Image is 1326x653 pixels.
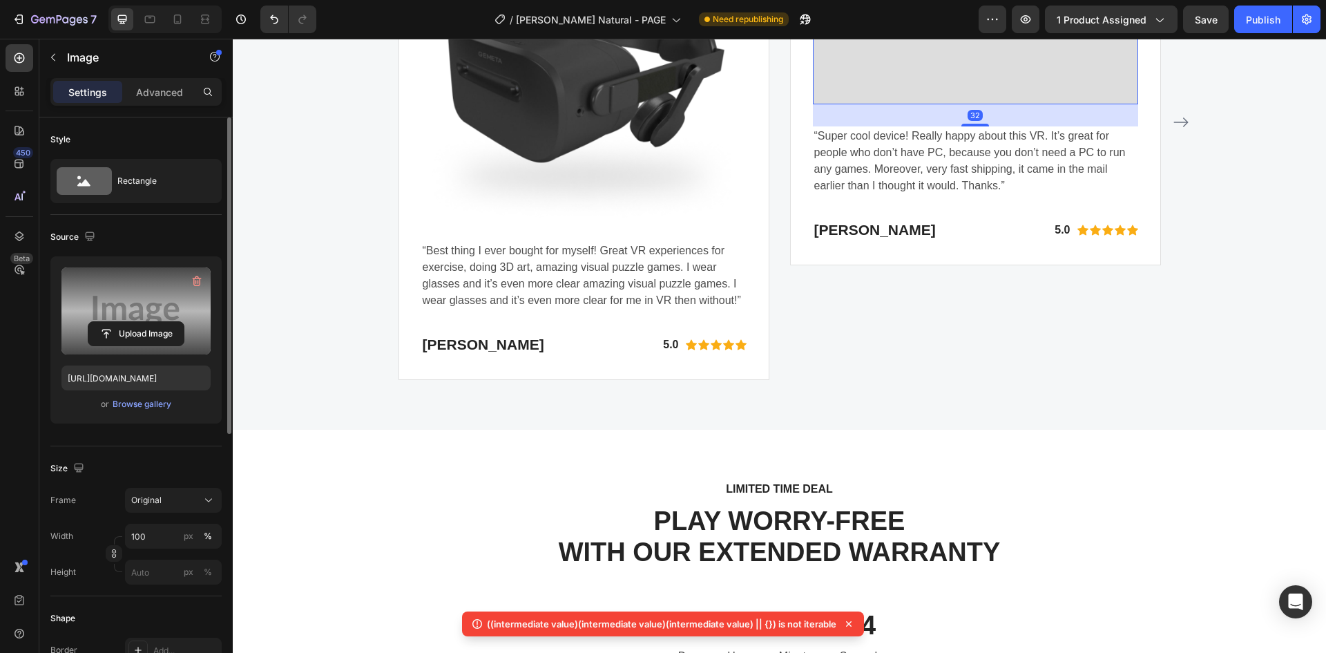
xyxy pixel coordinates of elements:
[494,570,524,604] div: 16
[510,12,513,27] span: /
[125,524,222,549] input: px%
[190,204,512,270] p: “Best thing I ever bought for myself! Great VR experiences for exercise, doing 3D art, amazing vi...
[822,183,837,200] p: 5.0
[443,570,472,604] div: 00
[607,570,650,604] div: 24
[200,564,216,580] button: px
[204,566,212,578] div: %
[50,530,73,542] label: Width
[117,165,202,197] div: Rectangle
[1195,14,1218,26] span: Save
[125,560,222,585] input: px%
[180,528,197,545] button: %
[494,609,524,626] p: Hours
[68,85,107,100] p: Settings
[101,396,109,413] span: or
[50,133,70,146] div: Style
[260,6,316,33] div: Undo/Redo
[134,467,960,530] p: PLAY WORRY-FREE WITH OUR EXTENDED WARRANTY
[180,564,197,580] button: %
[1246,12,1280,27] div: Publish
[487,617,836,631] p: ((intermediate value)(intermediate value)(intermediate value) || {}) is not iterable
[13,147,33,158] div: 450
[233,39,1326,653] iframe: Design area
[937,73,959,95] button: Carousel Next Arrow
[582,180,731,202] p: [PERSON_NAME]
[607,609,650,626] p: Seconds
[204,530,212,542] div: %
[90,11,97,28] p: 7
[136,85,183,100] p: Advanced
[582,89,904,155] p: “Super cool device! Really happy about this VR. It’s great for people who don’t have PC, because ...
[145,442,949,459] p: LIMITED TIME DEAL
[112,397,172,411] button: Browse gallery
[443,609,472,626] p: Days
[125,488,222,513] button: Original
[50,460,87,478] div: Size
[546,609,585,626] p: Minutes
[200,528,216,545] button: px
[88,321,184,346] button: Upload Image
[10,253,33,264] div: Beta
[61,366,211,390] input: https://example.com/image.jpg
[113,398,171,410] div: Browse gallery
[713,13,783,26] span: Need republishing
[516,12,666,27] span: [PERSON_NAME] Natural - PAGE
[50,566,76,578] label: Height
[1045,6,1178,33] button: 1 product assigned
[1234,6,1292,33] button: Publish
[1279,585,1312,618] div: Open Intercom Messenger
[190,295,339,317] p: [PERSON_NAME]
[430,298,445,314] p: 5.0
[50,494,76,507] label: Frame
[546,570,585,604] div: 08
[184,530,193,542] div: px
[50,612,75,625] div: Shape
[67,49,184,66] p: Image
[50,228,98,247] div: Source
[131,494,162,507] span: Original
[1057,12,1146,27] span: 1 product assigned
[184,566,193,578] div: px
[6,6,103,33] button: 7
[1183,6,1229,33] button: Save
[735,71,750,82] div: 32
